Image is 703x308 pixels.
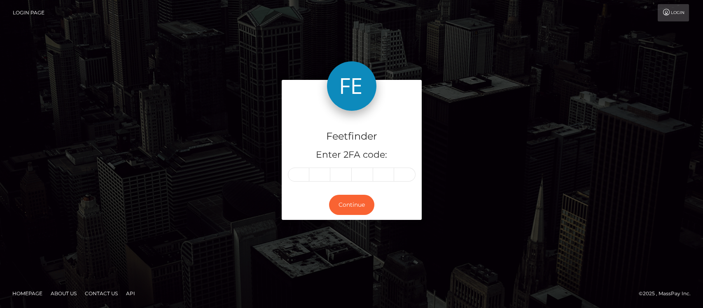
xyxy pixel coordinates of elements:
a: Contact Us [82,287,121,300]
a: API [123,287,138,300]
a: Login Page [13,4,44,21]
div: © 2025 , MassPay Inc. [639,289,697,298]
a: Homepage [9,287,46,300]
h4: Feetfinder [288,129,416,144]
a: Login [658,4,689,21]
a: About Us [47,287,80,300]
img: Feetfinder [327,61,376,111]
h5: Enter 2FA code: [288,149,416,161]
button: Continue [329,195,374,215]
